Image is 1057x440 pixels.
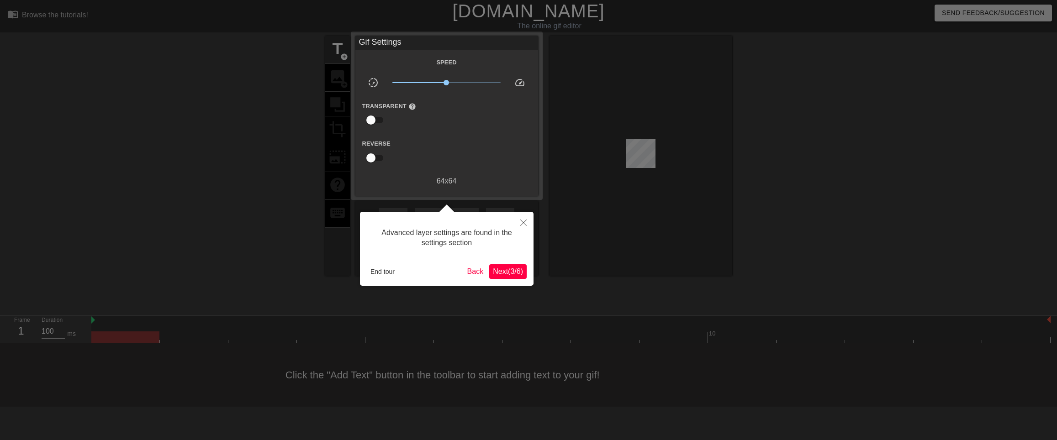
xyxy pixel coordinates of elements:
[489,264,527,279] button: Next
[464,264,487,279] button: Back
[367,219,527,257] div: Advanced layer settings are found in the settings section
[493,267,523,275] span: Next ( 3 / 6 )
[367,265,398,278] button: End tour
[513,212,534,233] button: Close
